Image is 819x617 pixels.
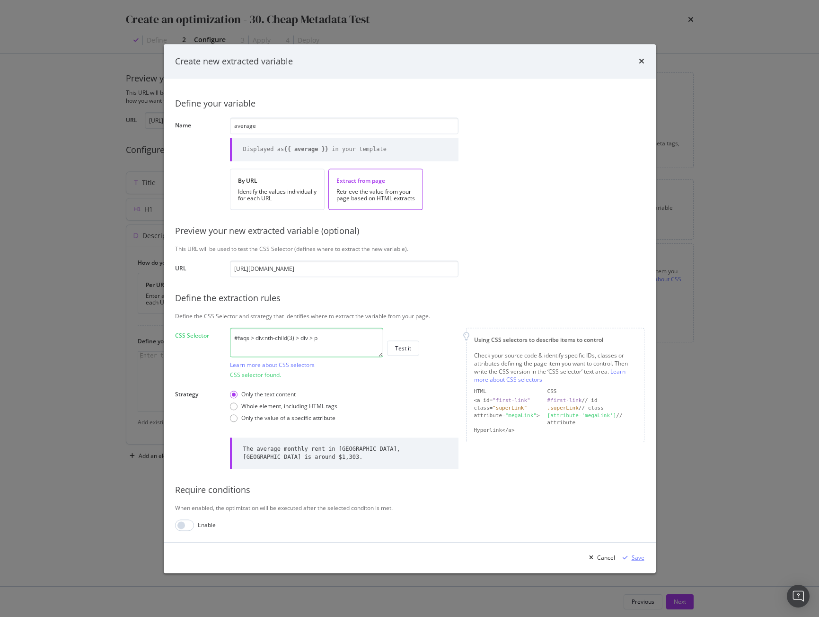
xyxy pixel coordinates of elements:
[284,146,328,152] b: {{ average }}
[175,331,222,376] label: CSS Selector
[175,504,644,512] div: When enabled, the optimization will be executed after the selected conditon is met.
[230,402,337,411] div: Whole element, including HTML tags
[175,312,644,320] div: Define the CSS Selector and strategy that identifies where to extract the variable from your page.
[241,414,335,422] div: Only the value of a specific attribute
[474,336,636,344] div: Using CSS selectors to describe items to control
[198,521,216,529] div: Enable
[474,351,636,384] div: Check your source code & identify specific IDs, classes or attributes defining the page item you ...
[230,260,458,277] input: https://www.example.com
[336,177,415,185] div: Extract from page
[230,391,337,399] div: Only the text content
[632,554,644,562] div: Save
[547,404,636,412] div: // class
[243,445,447,461] div: The average monthly rent in [GEOGRAPHIC_DATA], [GEOGRAPHIC_DATA] is around $1,303.
[238,189,317,202] div: Identify the values individually for each URL
[387,341,419,356] button: Test it
[230,371,458,379] div: CSS selector found.
[230,361,315,369] a: Learn more about CSS selectors
[241,391,296,399] div: Only the text content
[474,397,540,405] div: <a id=
[175,55,293,68] div: Create new extracted variable
[164,44,656,573] div: modal
[243,145,387,153] div: Displayed as in your template
[639,55,644,68] div: times
[175,245,644,253] div: This URL will be used to test the CSS Selector (defines where to extract the new variable).
[585,550,615,565] button: Cancel
[336,189,415,202] div: Retrieve the value from your page based on HTML extracts
[787,585,810,608] div: Open Intercom Messenger
[619,550,644,565] button: Save
[547,398,582,404] div: #first-link
[547,405,579,411] div: .superLink
[230,414,337,422] div: Only the value of a specific attribute
[395,344,411,352] div: Test it
[597,554,615,562] div: Cancel
[175,292,644,304] div: Define the extraction rules
[505,412,537,419] div: "megaLink"
[474,388,540,395] div: HTML
[175,225,644,238] div: Preview your new extracted variable (optional)
[230,328,383,357] textarea: #faqs > div:nth-child(3) > div > p
[547,412,616,419] div: [attribute='megaLink']
[474,404,540,412] div: class=
[175,484,644,496] div: Require conditions
[493,398,530,404] div: "first-link"
[547,388,636,395] div: CSS
[474,412,540,427] div: attribute= >
[238,177,317,185] div: By URL
[474,368,625,384] a: Learn more about CSS selectors
[493,405,527,411] div: "superLink"
[175,391,222,424] label: Strategy
[241,402,337,411] div: Whole element, including HTML tags
[175,98,644,110] div: Define your variable
[175,121,222,159] label: Name
[175,264,222,275] label: URL
[474,427,540,434] div: Hyperlink</a>
[547,397,636,405] div: // id
[547,412,636,427] div: // attribute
